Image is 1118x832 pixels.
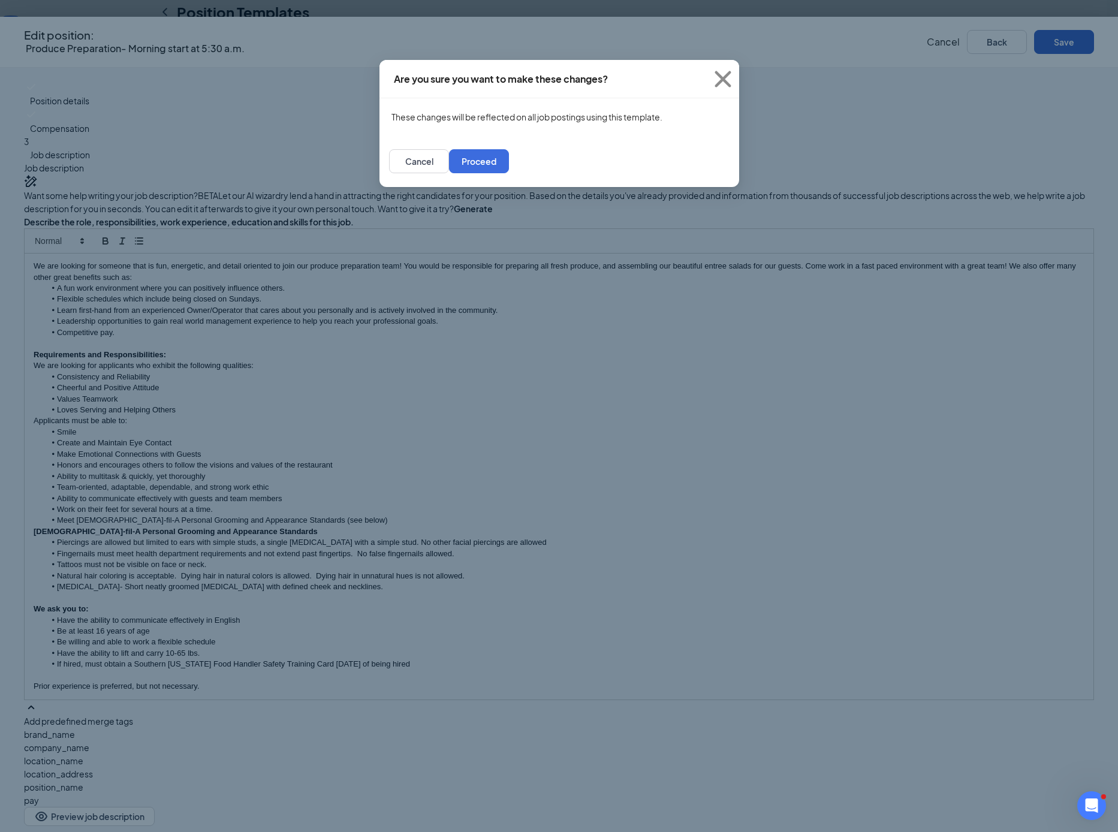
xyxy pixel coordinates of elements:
button: Close [707,60,739,98]
iframe: Intercom live chat [1077,791,1106,820]
span: These changes will be reflected on all job postings using this template. [391,111,662,122]
svg: Cross [707,63,739,95]
button: Cancel [389,149,449,173]
button: Proceed [449,149,509,173]
div: Are you sure you want to make these changes? [394,73,608,86]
